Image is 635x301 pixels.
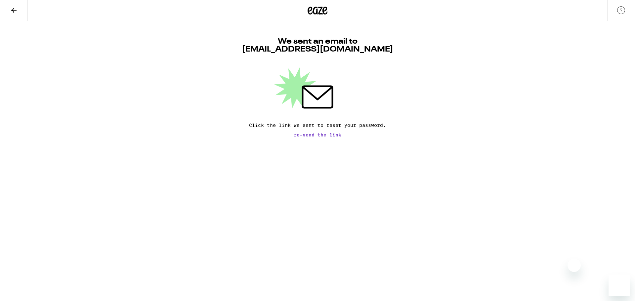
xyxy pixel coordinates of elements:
[294,132,341,137] button: Re-send the link
[568,259,581,272] iframe: Close message
[609,275,630,296] iframe: Button to launch messaging window
[242,38,393,54] h1: We sent an email to [EMAIL_ADDRESS][DOMAIN_NAME]
[249,123,386,128] p: Click the link we sent to reset your password.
